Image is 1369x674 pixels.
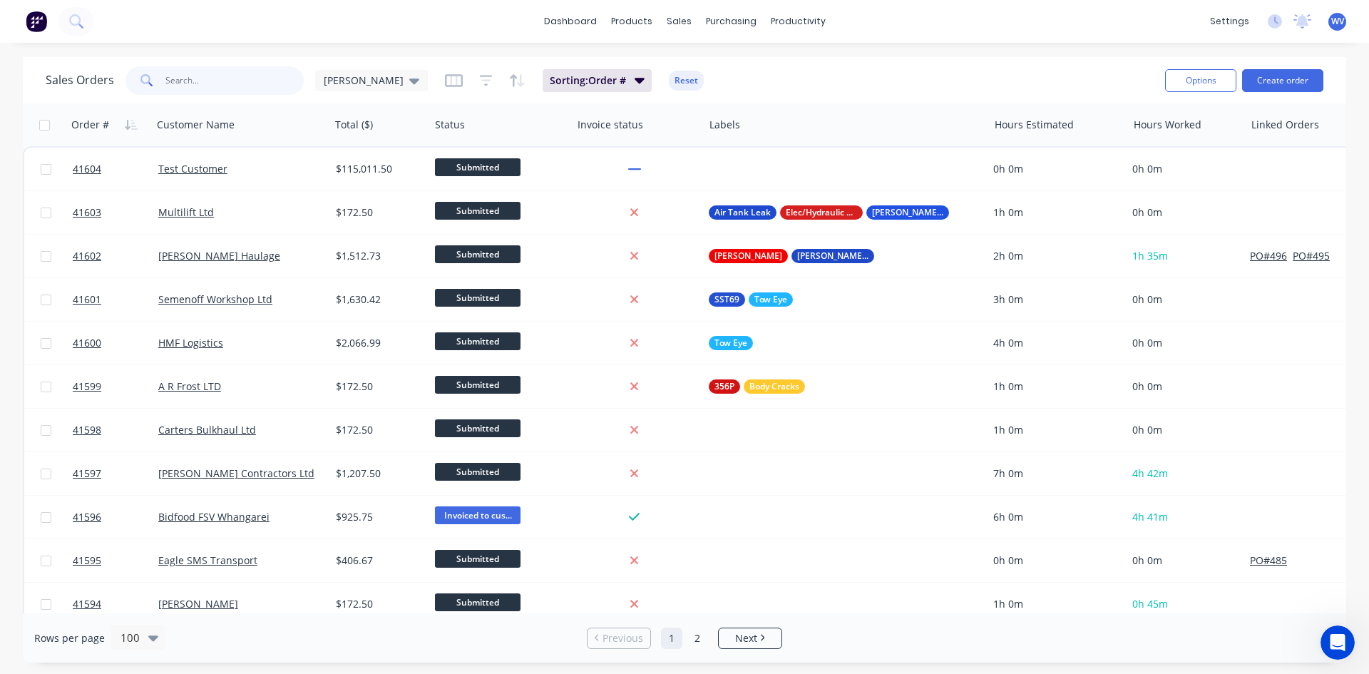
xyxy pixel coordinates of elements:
[435,593,521,611] span: Submitted
[157,118,235,132] div: Customer Name
[709,379,805,394] button: 356PBody Cracks
[1132,162,1162,175] span: 0h 0m
[73,235,158,277] a: 41602
[995,118,1074,132] div: Hours Estimated
[73,583,158,626] a: 41594
[158,205,214,219] a: Multilift Ltd
[73,539,158,582] a: 41595
[71,118,109,132] div: Order #
[336,553,419,568] div: $406.67
[336,423,419,437] div: $172.50
[714,336,747,350] span: Tow Eye
[993,597,1114,611] div: 1h 0m
[158,162,227,175] a: Test Customer
[993,466,1114,481] div: 7h 0m
[699,11,764,32] div: purchasing
[435,202,521,220] span: Submitted
[158,423,256,436] a: Carters Bulkhaul Ltd
[993,249,1114,263] div: 2h 0m
[158,379,221,393] a: A R Frost LTD
[1331,15,1344,28] span: WV
[435,332,521,350] span: Submitted
[588,631,650,645] a: Previous page
[709,118,740,132] div: Labels
[435,419,521,437] span: Submitted
[73,322,158,364] a: 41600
[336,597,419,611] div: $172.50
[709,249,874,263] button: [PERSON_NAME][PERSON_NAME] # 31L70
[993,423,1114,437] div: 1h 0m
[1132,510,1168,524] span: 4h 41m
[1132,292,1162,306] span: 0h 0m
[1132,205,1162,219] span: 0h 0m
[73,452,158,495] a: 41597
[73,191,158,234] a: 41603
[714,205,771,220] span: Air Tank Leak
[336,336,419,350] div: $2,066.99
[550,73,626,88] span: Sorting: Order #
[73,510,101,524] span: 41596
[1132,423,1162,436] span: 0h 0m
[735,631,757,645] span: Next
[336,379,419,394] div: $172.50
[1242,69,1323,92] button: Create order
[335,118,373,132] div: Total ($)
[660,11,699,32] div: sales
[73,466,101,481] span: 41597
[158,510,270,524] a: Bidfood FSV Whangarei
[435,550,521,568] span: Submitted
[73,597,101,611] span: 41594
[324,73,404,88] span: [PERSON_NAME]
[764,11,833,32] div: productivity
[73,148,158,190] a: 41604
[1132,466,1168,480] span: 4h 42m
[73,278,158,321] a: 41601
[336,249,419,263] div: $1,512.73
[158,336,223,349] a: HMF Logistics
[537,11,604,32] a: dashboard
[435,118,465,132] div: Status
[73,336,101,350] span: 41600
[1251,118,1319,132] div: Linked Orders
[993,292,1114,307] div: 3h 0m
[46,73,114,87] h1: Sales Orders
[709,292,793,307] button: SST69Tow Eye
[714,379,734,394] span: 356P
[336,466,419,481] div: $1,207.50
[336,292,419,307] div: $1,630.42
[993,336,1114,350] div: 4h 0m
[714,249,782,263] span: [PERSON_NAME]
[1293,249,1330,263] button: PO#495
[709,336,753,350] button: Tow Eye
[1132,379,1162,393] span: 0h 0m
[1134,118,1201,132] div: Hours Worked
[336,510,419,524] div: $925.75
[797,249,868,263] span: [PERSON_NAME] # 31L70
[73,423,101,437] span: 41598
[1250,553,1287,568] button: PO#485
[786,205,857,220] span: Elec/Hydraulic Repairs
[749,379,799,394] span: Body Cracks
[754,292,787,307] span: Tow Eye
[714,292,739,307] span: SST69
[435,376,521,394] span: Submitted
[669,71,704,91] button: Reset
[993,162,1114,176] div: 0h 0m
[158,553,257,567] a: Eagle SMS Transport
[73,292,101,307] span: 41601
[73,162,101,176] span: 41604
[435,158,521,176] span: Submitted
[73,409,158,451] a: 41598
[73,553,101,568] span: 41595
[719,631,781,645] a: Next page
[165,66,304,95] input: Search...
[603,631,643,645] span: Previous
[709,205,949,220] button: Air Tank LeakElec/Hydraulic Repairs[PERSON_NAME] # 453AT
[661,628,682,649] a: Page 1 is your current page
[158,292,272,306] a: Semenoff Workshop Ltd
[1250,249,1287,263] button: PO#496
[1165,69,1236,92] button: Options
[158,597,238,611] a: [PERSON_NAME]
[1132,336,1162,349] span: 0h 0m
[73,249,101,263] span: 41602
